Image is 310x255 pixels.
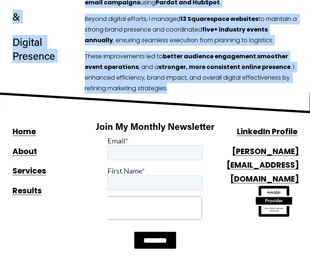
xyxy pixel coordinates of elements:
iframe: Form 0 [107,137,203,255]
strong: five+ industry events annually [85,25,269,44]
a: About [12,145,37,159]
h3: Digital Presence [12,35,69,63]
strong: Join My Monthly Newsletter [96,120,215,132]
p: These improvements led to , , and a . I enhanced efficiency, brand impact, and overall digital ef... [85,51,298,94]
a: Results [12,184,42,198]
p: Beyond digital efforts, I managed to maintain a strong brand presence and coordinated , ensuring ... [85,14,298,45]
strong: LinkedIn Profile [237,126,298,137]
strong: About [12,146,37,157]
strong: stronger, more consistent online presence [158,63,291,71]
a: Services [12,164,46,178]
strong: better audience engagement [163,52,256,61]
a: Home [12,125,36,139]
strong: Home [12,126,36,137]
strong: 13 Squarespace websites [180,15,258,23]
a: [PERSON_NAME][EMAIL_ADDRESS][DOMAIN_NAME] [226,145,299,186]
h3: & [12,10,69,24]
strong: Services [12,165,46,176]
a: LinkedIn Profile [237,125,298,139]
strong: Results [12,185,42,196]
strong: [PERSON_NAME][EMAIL_ADDRESS][DOMAIN_NAME] [226,146,299,185]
